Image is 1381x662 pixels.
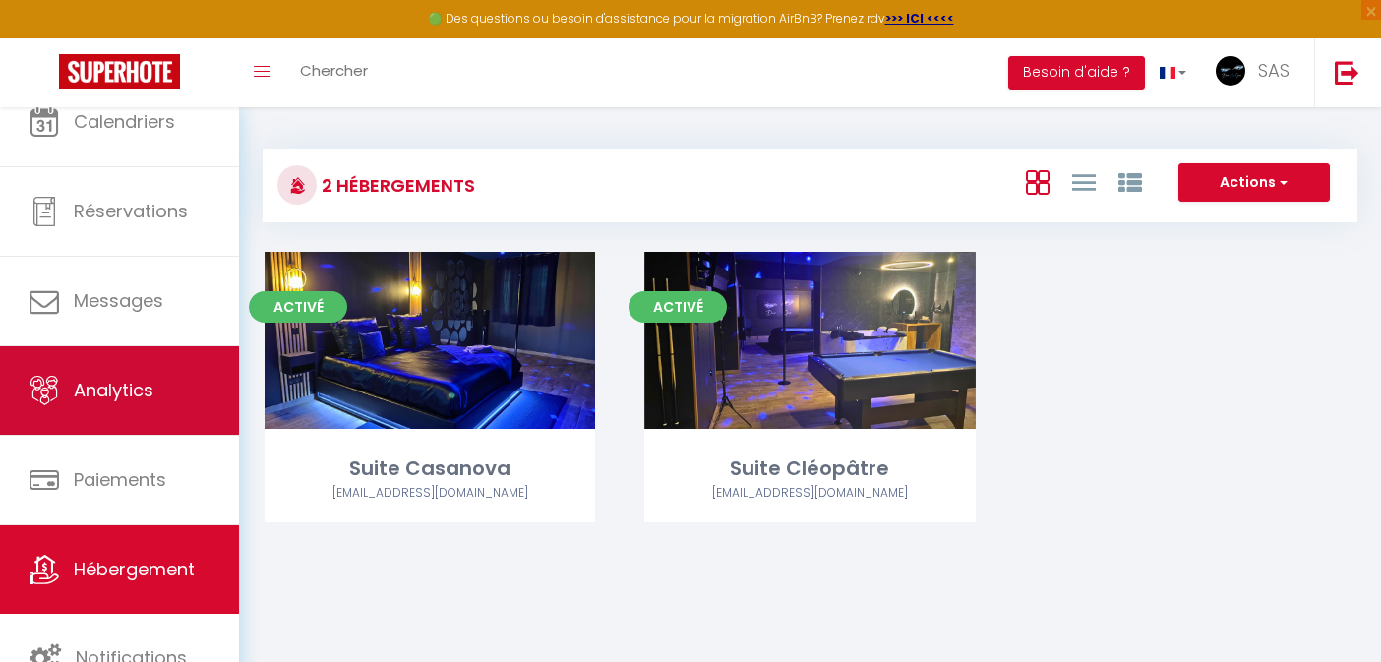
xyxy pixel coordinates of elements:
span: Activé [249,291,347,323]
a: Chercher [285,38,383,107]
span: SAS [1258,58,1290,83]
img: Super Booking [59,54,180,89]
a: ... SAS [1201,38,1314,107]
a: Vue en Box [1026,165,1050,198]
button: Actions [1178,163,1330,203]
span: Hébergement [74,557,195,581]
span: Chercher [300,60,368,81]
span: Messages [74,288,163,313]
span: Activé [629,291,727,323]
span: Paiements [74,467,166,492]
button: Besoin d'aide ? [1008,56,1145,90]
h3: 2 Hébergements [317,163,475,208]
span: Calendriers [74,109,175,134]
span: Réservations [74,199,188,223]
div: Airbnb [265,484,595,503]
a: >>> ICI <<<< [885,10,954,27]
img: ... [1216,56,1245,86]
div: Airbnb [644,484,975,503]
a: Vue en Liste [1072,165,1096,198]
div: Suite Casanova [265,453,595,484]
span: Analytics [74,378,153,402]
div: Suite Cléopâtre [644,453,975,484]
img: logout [1335,60,1359,85]
a: Vue par Groupe [1118,165,1142,198]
